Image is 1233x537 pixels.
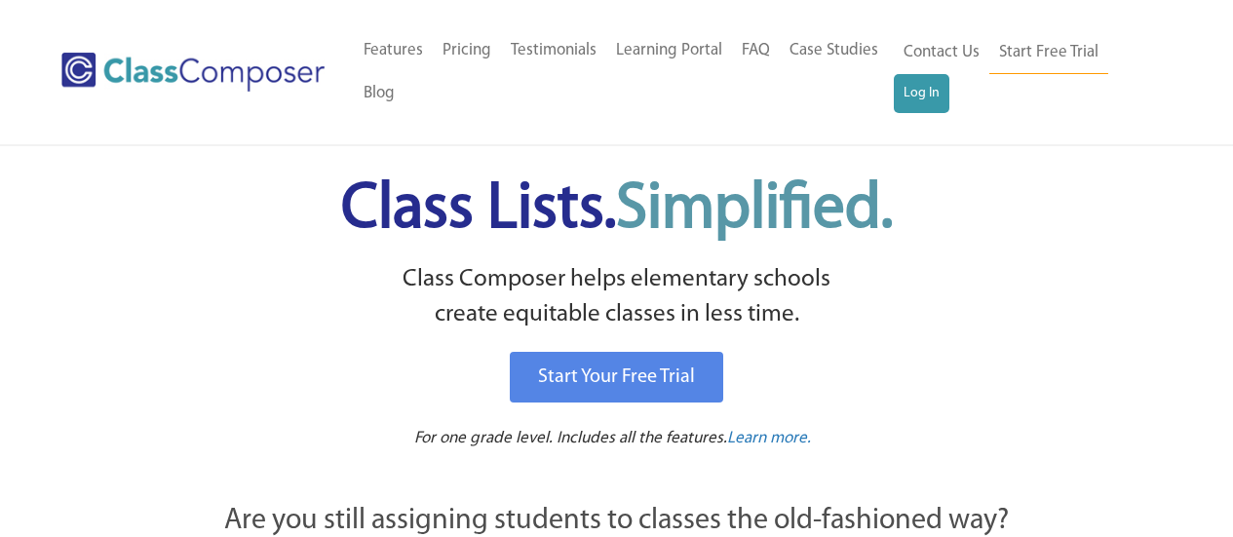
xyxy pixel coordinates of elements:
[414,430,727,446] span: For one grade level. Includes all the features.
[606,29,732,72] a: Learning Portal
[354,72,405,115] a: Blog
[354,29,894,115] nav: Header Menu
[433,29,501,72] a: Pricing
[894,31,1157,113] nav: Header Menu
[727,430,811,446] span: Learn more.
[510,352,723,403] a: Start Your Free Trial
[616,178,893,242] span: Simplified.
[727,427,811,451] a: Learn more.
[780,29,888,72] a: Case Studies
[989,31,1108,75] a: Start Free Trial
[501,29,606,72] a: Testimonials
[354,29,433,72] a: Features
[341,178,893,242] span: Class Lists.
[894,31,989,74] a: Contact Us
[117,262,1117,333] p: Class Composer helps elementary schools create equitable classes in less time.
[894,74,949,113] a: Log In
[538,367,695,387] span: Start Your Free Trial
[61,53,325,92] img: Class Composer
[732,29,780,72] a: FAQ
